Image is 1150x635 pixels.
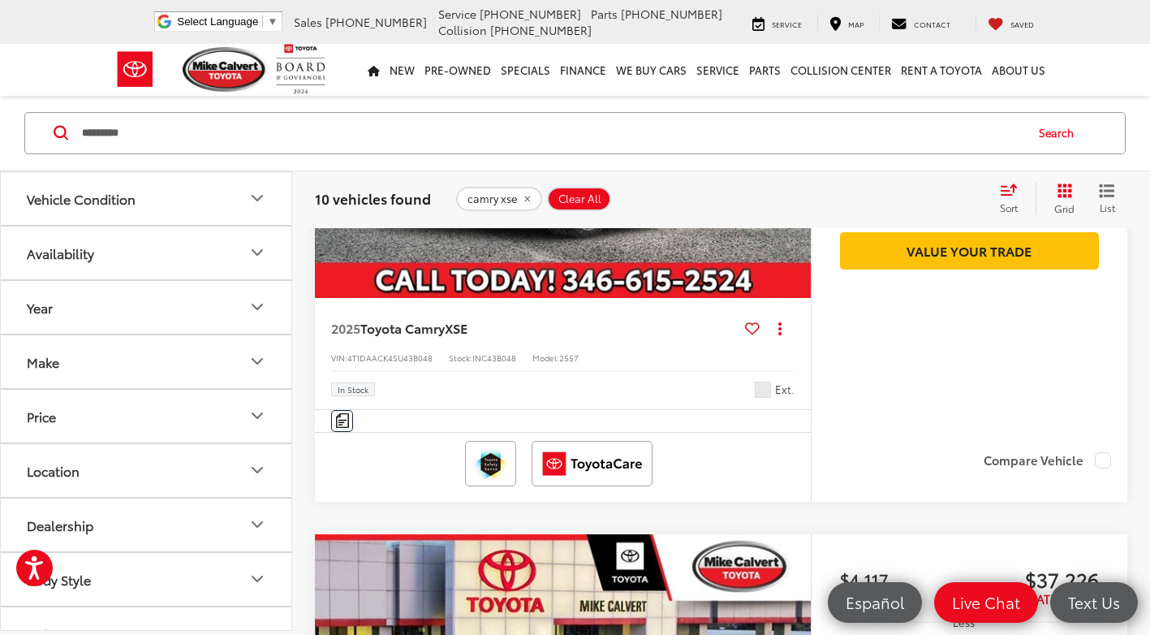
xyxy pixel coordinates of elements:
[755,382,771,398] span: Wind Chill Pearl/Midnight Black Metallic
[248,407,267,426] div: Price
[267,15,278,28] span: ▼
[331,352,347,364] span: VIN:
[1054,201,1075,215] span: Grid
[248,461,267,481] div: Location
[1036,183,1087,215] button: Grid View
[558,192,601,205] span: Clear All
[480,6,581,22] span: [PHONE_NUMBER]
[532,352,559,364] span: Model:
[177,15,258,28] span: Select Language
[740,15,814,31] a: Service
[1,553,293,606] button: Body StyleBody Style
[248,352,267,372] div: Make
[27,191,136,206] div: Vehicle Condition
[879,15,963,31] a: Contact
[611,44,691,96] a: WE BUY CARS
[315,188,431,208] span: 10 vehicles found
[691,44,744,96] a: Service
[786,44,896,96] a: Collision Center
[420,44,496,96] a: Pre-Owned
[27,354,59,369] div: Make
[262,15,263,28] span: ​
[438,22,487,38] span: Collision
[490,22,592,38] span: [PHONE_NUMBER]
[363,44,385,96] a: Home
[496,44,555,96] a: Specials
[555,44,611,96] a: Finance
[1,227,293,279] button: AvailabilityAvailability
[27,245,94,261] div: Availability
[105,43,166,96] img: Toyota
[385,44,420,96] a: New
[1010,19,1034,29] span: Saved
[778,322,782,335] span: dropdown dots
[1060,592,1128,612] span: Text Us
[468,444,513,483] img: Toyota Safety Sense Mike Calvert Toyota Houston TX
[27,463,80,478] div: Location
[1,390,293,443] button: PricePrice
[1,281,293,334] button: YearYear
[817,15,876,31] a: Map
[27,300,53,315] div: Year
[248,570,267,590] div: Body Style
[1,444,293,497] button: LocationLocation
[591,6,618,22] span: Parts
[840,232,1099,269] a: Value Your Trade
[338,386,368,394] span: In Stock
[360,318,445,337] span: Toyota Camry
[248,298,267,317] div: Year
[1050,582,1138,623] a: Text Us
[976,15,1046,31] a: My Saved Vehicles
[27,572,91,587] div: Body Style
[914,19,950,29] span: Contact
[445,318,467,337] span: XSE
[987,44,1050,96] a: About Us
[248,244,267,263] div: Availability
[80,114,1023,153] input: Search by Make, Model, or Keyword
[944,592,1028,612] span: Live Chat
[183,47,269,92] img: Mike Calvert Toyota
[27,408,56,424] div: Price
[1023,113,1097,153] button: Search
[347,352,433,364] span: 4T1DAACK4SU43B048
[775,382,795,397] span: Ext.
[472,352,516,364] span: INC43B048
[984,452,1111,469] label: Compare Vehicle
[325,14,427,30] span: [PHONE_NUMBER]
[1,172,293,225] button: Vehicle ConditionVehicle Condition
[969,567,1099,591] span: $37,226
[331,318,360,337] span: 2025
[766,314,795,343] button: Actions
[331,410,353,432] button: Comments
[1,499,293,551] button: DealershipDealership
[294,14,322,30] span: Sales
[177,15,278,28] a: Select Language​
[1,335,293,388] button: MakeMake
[336,413,349,427] img: Comments
[449,352,472,364] span: Stock:
[467,192,517,205] span: camry xse
[992,183,1036,215] button: Select sort value
[27,517,93,533] div: Dealership
[535,444,649,483] img: ToyotaCare Mike Calvert Toyota Houston TX
[840,567,970,591] span: $4,117
[838,592,912,612] span: Español
[1087,183,1127,215] button: List View
[1000,201,1018,214] span: Sort
[456,187,542,211] button: remove camry%20xse
[438,6,476,22] span: Service
[621,6,722,22] span: [PHONE_NUMBER]
[744,44,786,96] a: Parts
[1099,201,1115,214] span: List
[828,582,922,623] a: Español
[848,19,864,29] span: Map
[896,44,987,96] a: Rent a Toyota
[248,516,267,535] div: Dealership
[248,189,267,209] div: Vehicle Condition
[934,582,1038,623] a: Live Chat
[559,352,579,364] span: 2557
[772,19,802,29] span: Service
[331,319,739,337] a: 2025Toyota CamryXSE
[547,187,611,211] button: Clear All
